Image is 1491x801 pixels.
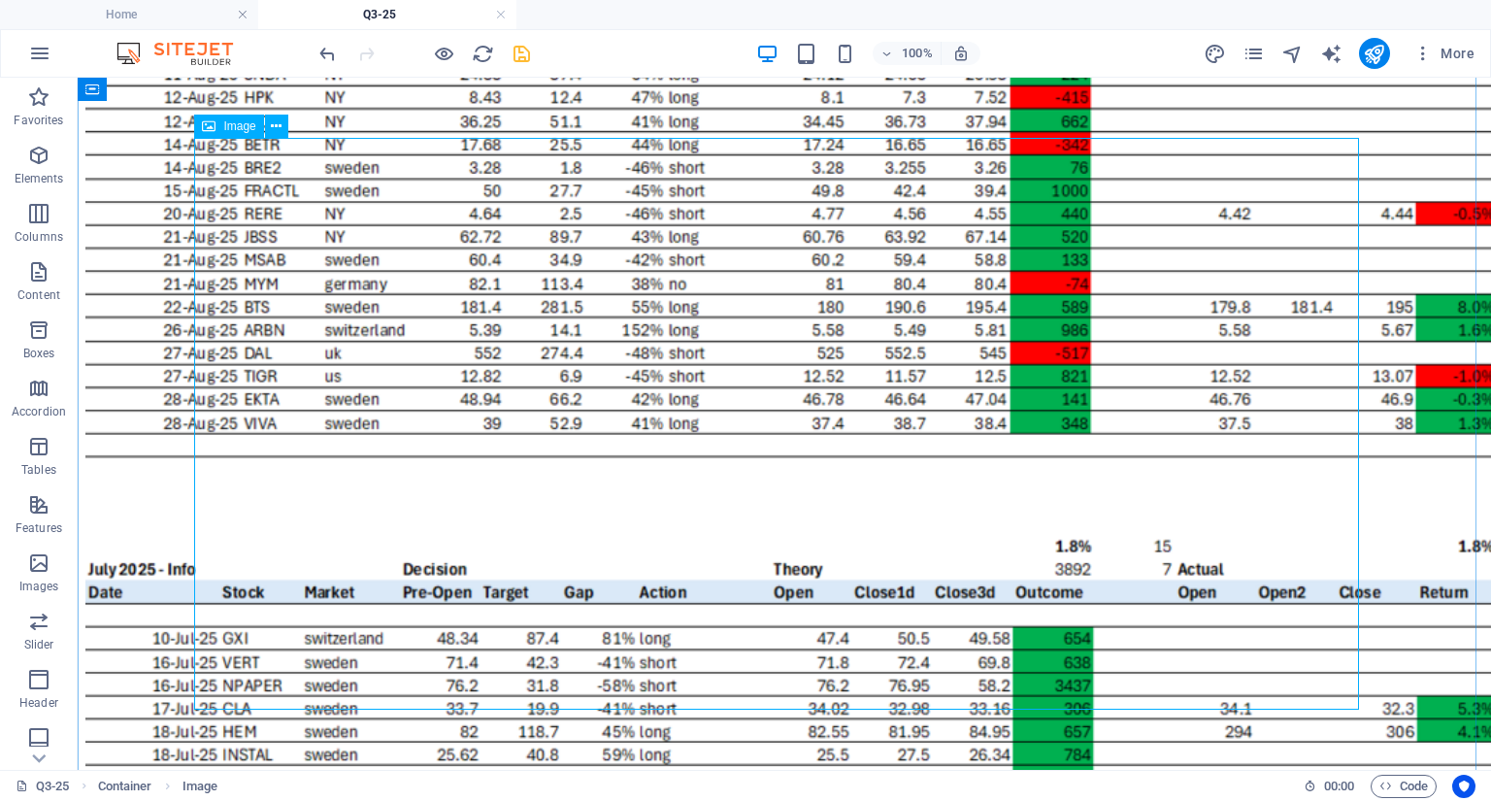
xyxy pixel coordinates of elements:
i: AI Writer [1320,43,1342,65]
button: undo [315,42,339,65]
button: text_generator [1320,42,1343,65]
span: Click to select. Double-click to edit [182,775,217,798]
span: : [1338,779,1341,793]
i: Pages (Ctrl+Alt+S) [1242,43,1265,65]
i: On resize automatically adjust zoom level to fit chosen device. [952,45,970,62]
h4: Q3-25 [258,4,516,25]
nav: breadcrumb [98,775,217,798]
a: Click to cancel selection. Double-click to open Pages [16,775,70,798]
button: More [1406,38,1482,69]
button: design [1204,42,1227,65]
p: Header [19,695,58,711]
p: Favorites [14,113,63,128]
button: 100% [873,42,942,65]
button: Code [1371,775,1437,798]
h6: 100% [902,42,933,65]
button: Click here to leave preview mode and continue editing [432,42,455,65]
i: Undo: Fit image (Ctrl+Z) [316,43,339,65]
h6: Session time [1304,775,1355,798]
button: navigator [1281,42,1305,65]
p: Elements [15,171,64,186]
button: Usercentrics [1452,775,1475,798]
p: Slider [24,637,54,652]
p: Content [17,287,60,303]
i: Save (Ctrl+S) [511,43,533,65]
span: 00 00 [1324,775,1354,798]
p: Columns [15,229,63,245]
i: Design (Ctrl+Alt+Y) [1204,43,1226,65]
i: Navigator [1281,43,1304,65]
p: Boxes [23,346,55,361]
p: Images [19,579,59,594]
img: Editor Logo [112,42,257,65]
i: Publish [1363,43,1385,65]
span: More [1413,44,1474,63]
button: publish [1359,38,1390,69]
span: Click to select. Double-click to edit [98,775,152,798]
p: Accordion [12,404,66,419]
span: Image [223,120,255,132]
p: Features [16,520,62,536]
i: Reload page [472,43,494,65]
p: Tables [21,462,56,478]
button: reload [471,42,494,65]
span: Code [1379,775,1428,798]
button: save [510,42,533,65]
button: pages [1242,42,1266,65]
